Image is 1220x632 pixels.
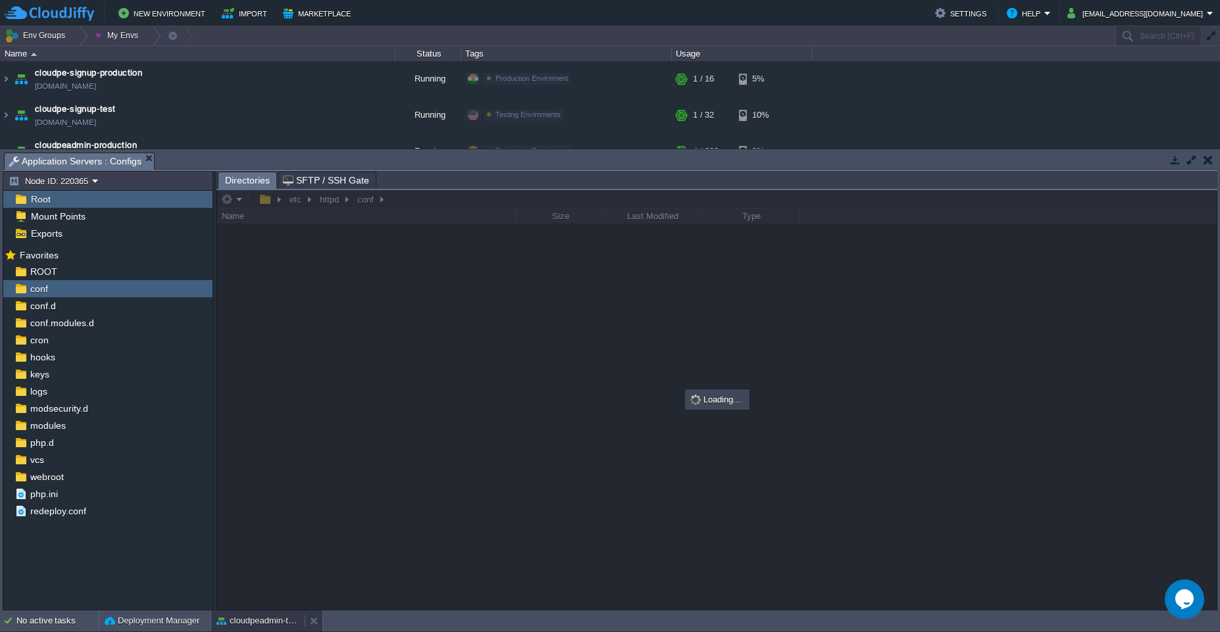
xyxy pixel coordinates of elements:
div: 9% [739,134,782,169]
span: Application Servers : Configs [9,153,141,170]
a: modules [28,420,68,431]
a: [DOMAIN_NAME] [35,116,96,129]
a: php.ini [28,488,60,500]
div: 1 / 16 [693,61,714,97]
a: logs [28,385,49,397]
span: Production Envirnment [496,147,568,155]
img: CloudJiffy [5,5,94,22]
div: Tags [462,46,671,61]
div: Status [396,46,461,61]
img: AMDAwAAAACH5BAEAAAAALAAAAAABAAEAAAICRAEAOw== [12,97,30,133]
div: Running [395,134,461,169]
div: Running [395,97,461,133]
button: [EMAIL_ADDRESS][DOMAIN_NAME] [1067,5,1207,21]
button: Node ID: 220365 [9,175,92,187]
span: Testing Envirnments [496,110,561,118]
button: My Envs [95,26,142,45]
div: Running [395,61,461,97]
a: hooks [28,351,57,363]
img: AMDAwAAAACH5BAEAAAAALAAAAAABAAEAAAICRAEAOw== [12,61,30,97]
div: Name [1,46,395,61]
button: cloudpeadmin-test [216,614,299,627]
div: 1 / 32 [693,97,714,133]
img: AMDAwAAAACH5BAEAAAAALAAAAAABAAEAAAICRAEAOw== [1,97,11,133]
img: AMDAwAAAACH5BAEAAAAALAAAAAABAAEAAAICRAEAOw== [1,61,11,97]
a: Favorites [17,250,61,260]
a: keys [28,368,51,380]
a: conf.d [28,300,58,312]
a: conf.modules.d [28,317,96,329]
button: Help [1007,5,1044,21]
a: ROOT [28,266,59,278]
div: Loading... [686,391,748,408]
span: Directories [225,172,270,189]
a: modsecurity.d [28,402,90,414]
a: Exports [28,228,64,239]
div: No active tasks [16,610,99,631]
button: Deployment Manager [105,614,199,627]
button: Env Groups [5,26,70,45]
span: Production Envirnment [496,74,568,82]
a: Mount Points [28,210,88,222]
button: Marketplace [283,5,355,21]
a: cloudpeadmin-production [35,139,137,152]
a: Root [28,193,53,205]
iframe: chat widget [1165,579,1207,619]
button: Import [222,5,271,21]
span: Favorites [17,249,61,261]
a: redeploy.conf [28,505,88,517]
div: 5% [739,61,782,97]
a: cron [28,334,51,346]
button: Settings [935,5,990,21]
img: AMDAwAAAACH5BAEAAAAALAAAAAABAAEAAAICRAEAOw== [1,134,11,169]
img: AMDAwAAAACH5BAEAAAAALAAAAAABAAEAAAICRAEAOw== [31,53,37,56]
span: SFTP / SSH Gate [283,172,369,188]
a: conf [28,283,50,295]
img: AMDAwAAAACH5BAEAAAAALAAAAAABAAEAAAICRAEAOw== [12,134,30,169]
a: [DOMAIN_NAME] [35,80,96,93]
button: New Environment [118,5,209,21]
div: Usage [673,46,811,61]
a: webroot [28,471,66,483]
div: 10% [739,97,782,133]
a: cloudpe-signup-test [35,103,116,116]
a: vcs [28,454,46,466]
div: 4 / 262 [693,134,719,169]
a: php.d [28,437,56,449]
a: cloudpe-signup-production [35,66,142,80]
